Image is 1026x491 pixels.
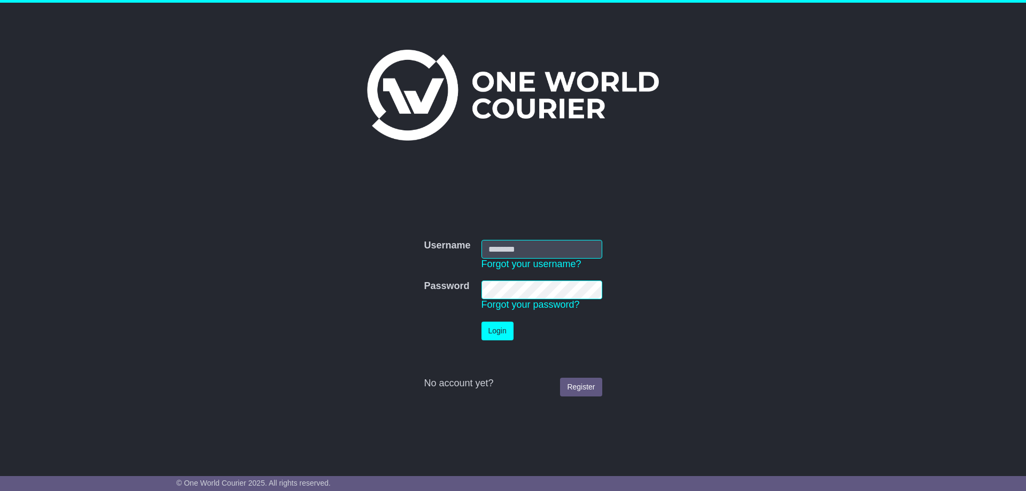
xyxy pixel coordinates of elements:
label: Username [424,240,470,252]
a: Register [560,378,602,396]
a: Forgot your password? [481,299,580,310]
img: One World [367,50,659,141]
button: Login [481,322,514,340]
a: Forgot your username? [481,259,581,269]
span: © One World Courier 2025. All rights reserved. [176,479,331,487]
label: Password [424,280,469,292]
div: No account yet? [424,378,602,389]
